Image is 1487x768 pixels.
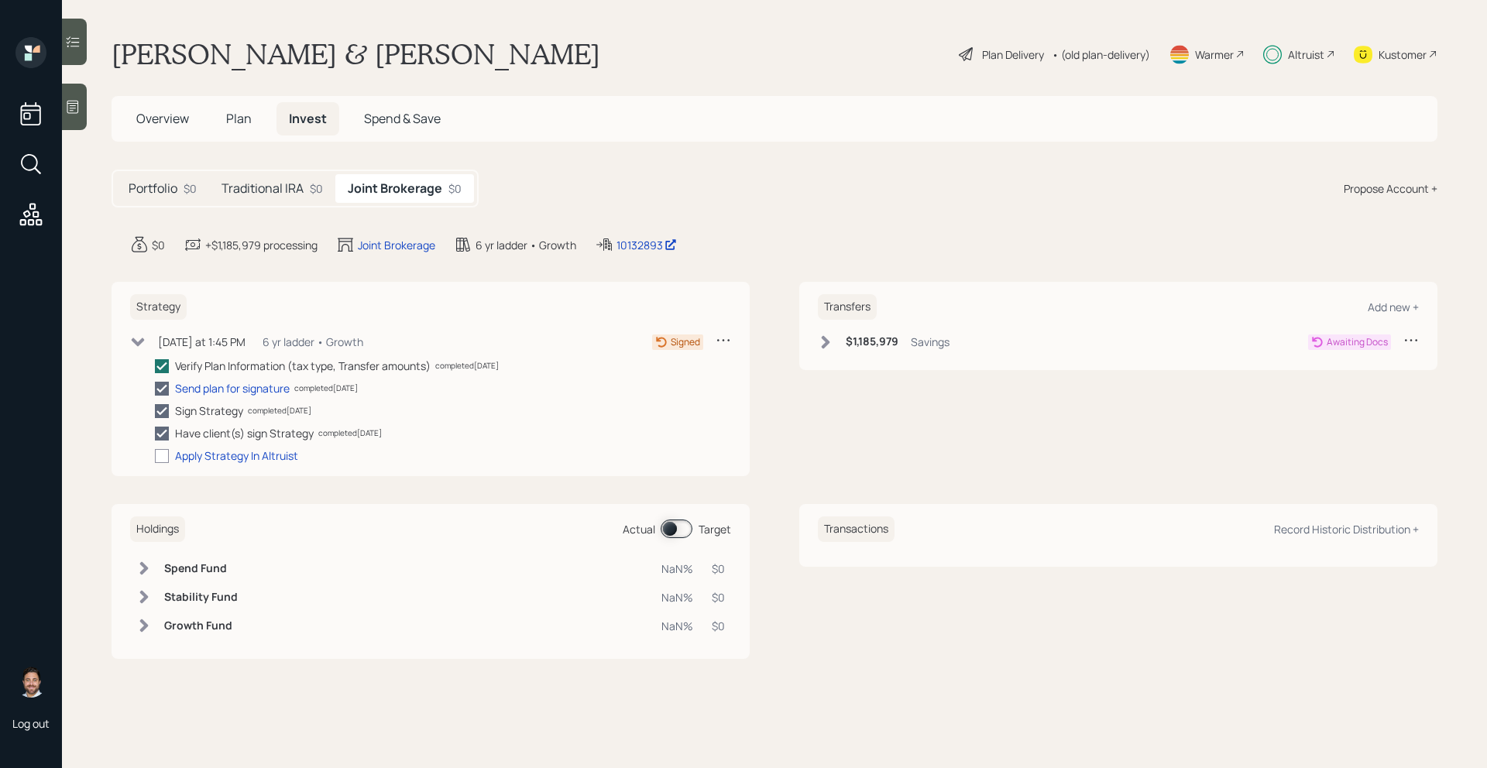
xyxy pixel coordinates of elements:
div: Record Historic Distribution + [1274,522,1419,537]
span: Overview [136,110,189,127]
div: Joint Brokerage [358,237,435,253]
div: completed [DATE] [294,382,358,394]
div: $0 [152,237,165,253]
h6: Transactions [818,516,895,542]
h6: Holdings [130,516,185,542]
div: Add new + [1368,300,1419,314]
img: michael-russo-headshot.png [15,667,46,698]
div: +$1,185,979 processing [205,237,318,253]
div: $0 [712,589,725,605]
div: Actual [623,521,655,537]
div: $0 [712,618,725,634]
div: Target [699,521,731,537]
div: Altruist [1288,46,1324,63]
div: Have client(s) sign Strategy [175,425,314,441]
div: Apply Strategy In Altruist [175,447,298,464]
span: Invest [289,110,327,127]
div: Kustomer [1379,46,1427,63]
div: Propose Account + [1344,180,1437,197]
h1: [PERSON_NAME] & [PERSON_NAME] [112,37,600,71]
div: Savings [911,334,950,350]
h6: Growth Fund [164,619,238,633]
div: completed [DATE] [318,427,382,439]
div: Sign Strategy [175,403,243,419]
div: completed [DATE] [435,360,499,372]
span: Spend & Save [364,110,441,127]
div: completed [DATE] [248,405,311,417]
div: $0 [184,180,197,197]
h6: $1,185,979 [846,335,898,348]
span: Plan [226,110,252,127]
div: [DATE] at 1:45 PM [158,334,246,350]
div: 6 yr ladder • Growth [476,237,576,253]
div: Plan Delivery [982,46,1044,63]
h5: Traditional IRA [222,181,304,196]
div: $0 [310,180,323,197]
div: NaN% [661,618,693,634]
div: Verify Plan Information (tax type, Transfer amounts) [175,358,431,374]
div: Log out [12,716,50,731]
div: NaN% [661,561,693,577]
div: 6 yr ladder • Growth [263,334,363,350]
div: Send plan for signature [175,380,290,396]
h6: Strategy [130,294,187,320]
h5: Portfolio [129,181,177,196]
h6: Stability Fund [164,591,238,604]
div: 10132893 [616,237,677,253]
div: $0 [712,561,725,577]
h5: Joint Brokerage [348,181,442,196]
h6: Transfers [818,294,877,320]
div: $0 [448,180,462,197]
div: • (old plan-delivery) [1052,46,1150,63]
div: Warmer [1195,46,1234,63]
div: NaN% [661,589,693,605]
h6: Spend Fund [164,562,238,575]
div: Awaiting Docs [1327,335,1388,349]
div: Signed [671,335,700,349]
